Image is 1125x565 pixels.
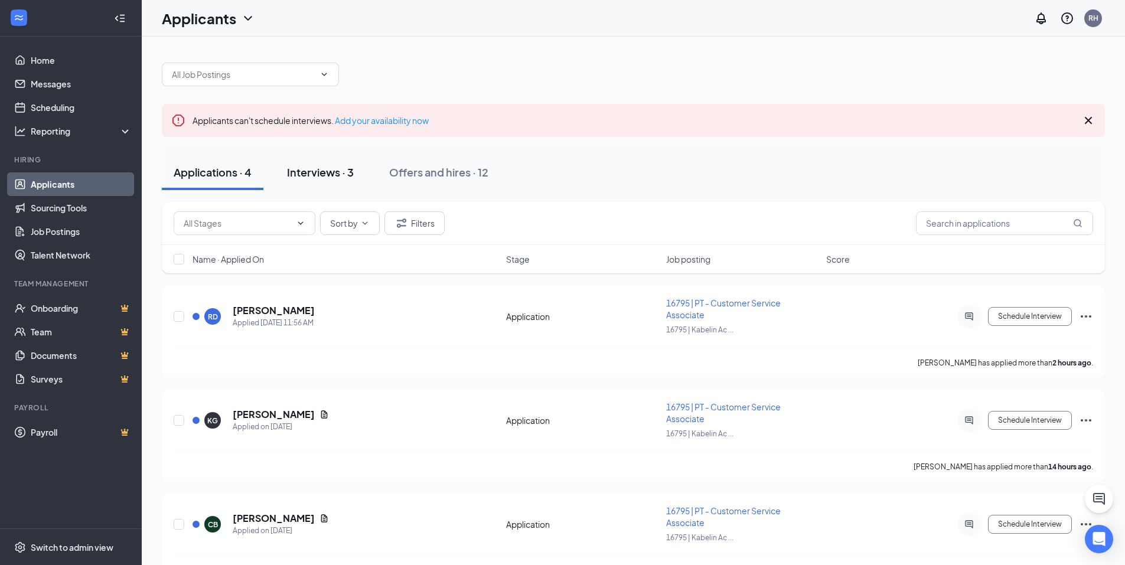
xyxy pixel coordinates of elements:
h1: Applicants [162,8,236,28]
span: Job posting [666,253,710,265]
span: 16795 | PT - Customer Service Associate [666,505,781,528]
svg: QuestionInfo [1060,11,1074,25]
div: CB [208,520,218,530]
svg: ActiveChat [962,312,976,321]
div: Application [506,311,659,322]
span: 16795 | Kabelin Ac ... [666,429,733,438]
div: Reporting [31,125,132,137]
svg: Ellipses [1079,517,1093,531]
a: OnboardingCrown [31,296,132,320]
svg: ActiveChat [962,520,976,529]
input: All Stages [184,217,291,230]
button: Filter Filters [384,211,445,235]
input: Search in applications [916,211,1093,235]
a: Sourcing Tools [31,196,132,220]
a: Home [31,48,132,72]
div: Applications · 4 [174,165,252,179]
div: Applied [DATE] 11:56 AM [233,317,315,329]
div: Application [506,414,659,426]
div: Applied on [DATE] [233,525,329,537]
svg: Collapse [114,12,126,24]
svg: ChevronDown [319,70,329,79]
button: ChatActive [1085,485,1113,513]
svg: Document [319,514,329,523]
div: Application [506,518,659,530]
p: [PERSON_NAME] has applied more than . [914,462,1093,472]
a: Scheduling [31,96,132,119]
svg: Ellipses [1079,413,1093,427]
svg: WorkstreamLogo [13,12,25,24]
span: Score [826,253,850,265]
div: Interviews · 3 [287,165,354,179]
div: Offers and hires · 12 [389,165,488,179]
svg: MagnifyingGlass [1073,218,1082,228]
h5: [PERSON_NAME] [233,304,315,317]
svg: Settings [14,541,26,553]
svg: Filter [394,216,409,230]
div: Open Intercom Messenger [1085,525,1113,553]
a: PayrollCrown [31,420,132,444]
button: Schedule Interview [988,515,1072,534]
a: Messages [31,72,132,96]
button: Schedule Interview [988,411,1072,430]
span: Applicants can't schedule interviews. [193,115,429,126]
span: Sort by [330,219,358,227]
span: 16795 | PT - Customer Service Associate [666,401,781,424]
button: Schedule Interview [988,307,1072,326]
b: 14 hours ago [1048,462,1091,471]
h5: [PERSON_NAME] [233,408,315,421]
div: Team Management [14,279,129,289]
a: Applicants [31,172,132,196]
input: All Job Postings [172,68,315,81]
svg: ChevronDown [241,11,255,25]
span: 16795 | Kabelin Ac ... [666,533,733,542]
svg: ChevronDown [296,218,305,228]
p: [PERSON_NAME] has applied more than . [918,358,1093,368]
span: 16795 | Kabelin Ac ... [666,325,733,334]
div: KG [207,416,218,426]
svg: Cross [1081,113,1095,128]
svg: Analysis [14,125,26,137]
span: Stage [506,253,530,265]
svg: ChatActive [1092,492,1106,506]
div: RD [208,312,218,322]
a: SurveysCrown [31,367,132,391]
div: Hiring [14,155,129,165]
svg: ChevronDown [360,218,370,228]
h5: [PERSON_NAME] [233,512,315,525]
a: Add your availability now [335,115,429,126]
b: 2 hours ago [1052,358,1091,367]
svg: Document [319,410,329,419]
a: DocumentsCrown [31,344,132,367]
div: Applied on [DATE] [233,421,329,433]
a: Talent Network [31,243,132,267]
svg: Notifications [1034,11,1048,25]
button: Sort byChevronDown [320,211,380,235]
svg: ActiveChat [962,416,976,425]
svg: Error [171,113,185,128]
div: Payroll [14,403,129,413]
a: TeamCrown [31,320,132,344]
svg: Ellipses [1079,309,1093,324]
div: Switch to admin view [31,541,113,553]
a: Job Postings [31,220,132,243]
span: Name · Applied On [193,253,264,265]
div: RH [1088,13,1098,23]
span: 16795 | PT - Customer Service Associate [666,298,781,320]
